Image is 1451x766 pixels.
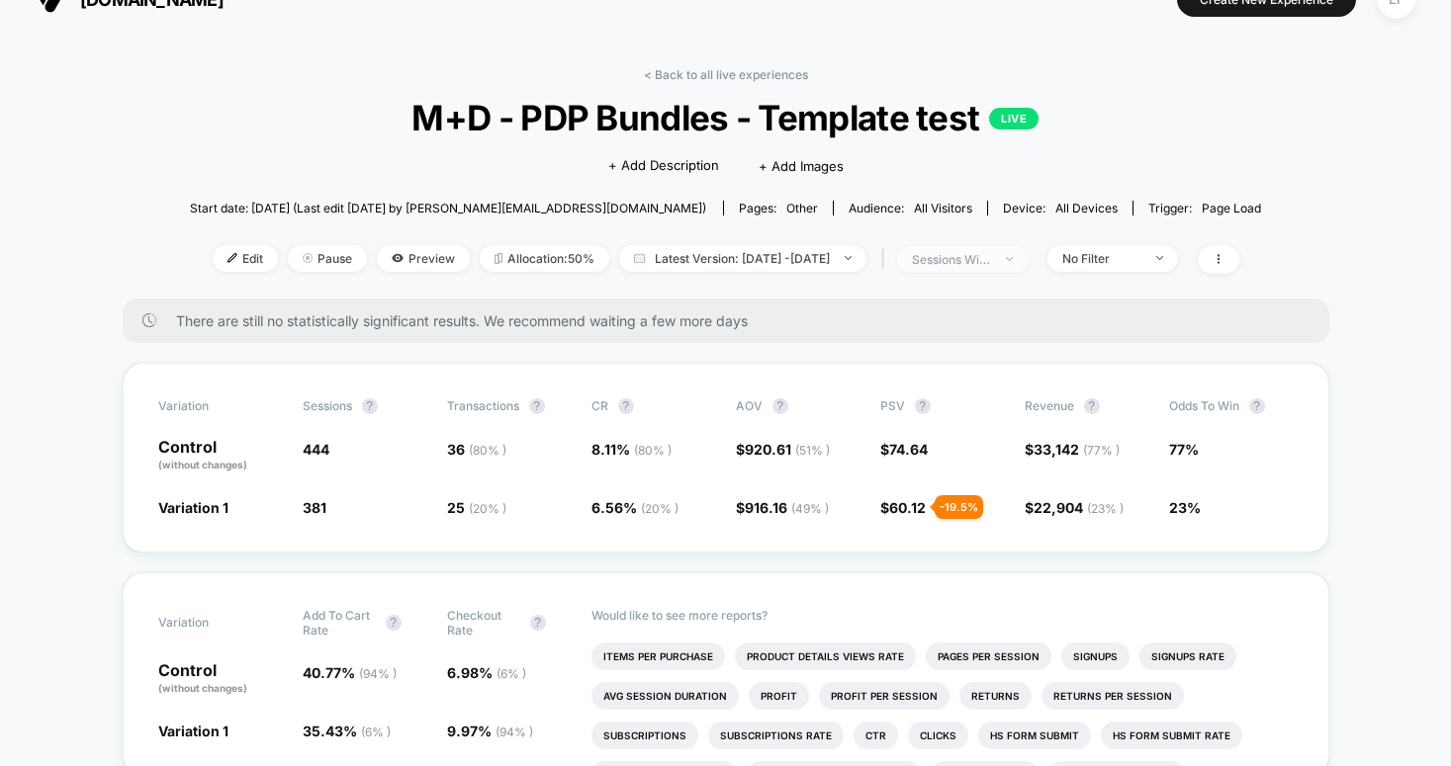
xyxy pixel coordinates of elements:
[1148,201,1261,215] div: Trigger:
[795,443,830,458] span: ( 51 % )
[889,441,928,458] span: 74.64
[158,723,228,739] span: Variation 1
[849,201,972,215] div: Audience:
[1139,642,1236,670] li: Signups Rate
[361,724,391,739] span: ( 6 % )
[386,615,402,631] button: ?
[495,253,502,264] img: rebalance
[1055,201,1118,215] span: all devices
[447,608,520,638] span: Checkout Rate
[880,441,928,458] span: $
[243,97,1208,138] span: M+D - PDP Bundles - Template test
[926,642,1051,670] li: Pages Per Session
[158,608,267,638] span: Variation
[819,682,950,710] li: Profit Per Session
[745,499,829,516] span: 916.16
[1025,499,1124,516] span: $
[359,666,397,681] span: ( 94 % )
[529,398,545,414] button: ?
[845,256,852,260] img: end
[1101,722,1242,749] li: Hs Form Submit Rate
[1006,257,1013,261] img: end
[591,499,679,516] span: 6.56 %
[880,398,905,413] span: PSV
[591,722,698,749] li: Subscriptions
[227,253,237,263] img: edit
[989,108,1039,129] p: LIVE
[447,398,519,413] span: Transactions
[190,201,706,215] span: Start date: [DATE] (Last edit [DATE] by [PERSON_NAME][EMAIL_ADDRESS][DOMAIN_NAME])
[1169,499,1201,516] span: 23%
[447,499,506,516] span: 25
[786,201,818,215] span: other
[158,398,267,414] span: Variation
[303,723,391,739] span: 35.43 %
[987,201,1133,215] span: Device:
[158,459,247,470] span: (without changes)
[880,499,926,516] span: $
[1156,256,1163,260] img: end
[377,245,470,272] span: Preview
[362,398,378,414] button: ?
[530,615,546,631] button: ?
[912,252,991,267] div: sessions with impression
[634,443,672,458] span: ( 80 % )
[1087,501,1124,516] span: ( 23 % )
[480,245,609,272] span: Allocation: 50%
[497,666,526,681] span: ( 6 % )
[619,245,866,272] span: Latest Version: [DATE] - [DATE]
[978,722,1091,749] li: Hs Form Submit
[634,253,645,263] img: calendar
[469,501,506,516] span: ( 20 % )
[914,201,972,215] span: All Visitors
[608,156,719,176] span: + Add Description
[641,501,679,516] span: ( 20 % )
[303,441,329,458] span: 444
[749,682,809,710] li: Profit
[1169,441,1199,458] span: 77%
[644,67,808,82] a: < Back to all live experiences
[1202,201,1261,215] span: Page Load
[591,398,608,413] span: CR
[1062,251,1141,266] div: No Filter
[591,682,739,710] li: Avg Session Duration
[591,441,672,458] span: 8.11 %
[736,499,829,516] span: $
[1169,398,1278,414] span: Odds to Win
[1084,398,1100,414] button: ?
[908,722,968,749] li: Clicks
[158,682,247,694] span: (without changes)
[739,201,818,215] div: Pages:
[935,495,983,519] div: - 19.5 %
[447,441,506,458] span: 36
[876,245,897,274] span: |
[735,642,916,670] li: Product Details Views Rate
[772,398,788,414] button: ?
[158,439,283,472] p: Control
[303,664,397,681] span: 40.77 %
[591,608,1294,623] p: Would like to see more reports?
[158,499,228,516] span: Variation 1
[959,682,1032,710] li: Returns
[176,312,1290,329] span: There are still no statistically significant results. We recommend waiting a few more days
[854,722,898,749] li: Ctr
[618,398,634,414] button: ?
[213,245,278,272] span: Edit
[745,441,830,458] span: 920.61
[1061,642,1130,670] li: Signups
[447,723,533,739] span: 9.97 %
[447,664,526,681] span: 6.98 %
[496,724,533,739] span: ( 94 % )
[915,398,931,414] button: ?
[158,662,283,696] p: Control
[303,608,376,638] span: Add To Cart Rate
[1042,682,1184,710] li: Returns Per Session
[1249,398,1265,414] button: ?
[759,158,844,174] span: + Add Images
[1034,499,1124,516] span: 22,904
[303,253,313,263] img: end
[791,501,829,516] span: ( 49 % )
[1034,441,1120,458] span: 33,142
[736,398,763,413] span: AOV
[1025,441,1120,458] span: $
